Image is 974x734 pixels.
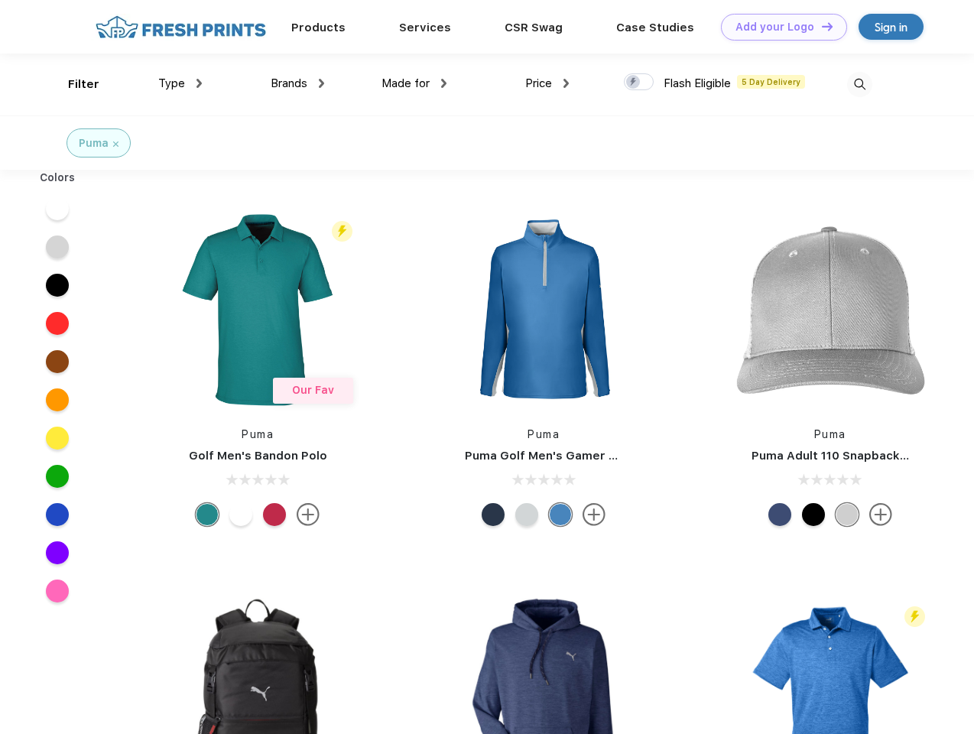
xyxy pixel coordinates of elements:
[242,428,274,440] a: Puma
[768,503,791,526] div: Peacoat Qut Shd
[802,503,825,526] div: Pma Blk Pma Blk
[291,21,346,34] a: Products
[399,21,451,34] a: Services
[869,503,892,526] img: more.svg
[441,79,446,88] img: dropdown.png
[319,79,324,88] img: dropdown.png
[859,14,924,40] a: Sign in
[91,14,271,41] img: fo%20logo%202.webp
[583,503,606,526] img: more.svg
[158,76,185,90] span: Type
[549,503,572,526] div: Bright Cobalt
[875,18,907,36] div: Sign in
[442,208,645,411] img: func=resize&h=266
[465,449,706,463] a: Puma Golf Men's Gamer Golf Quarter-Zip
[292,384,334,396] span: Our Fav
[904,606,925,627] img: flash_active_toggle.svg
[525,76,552,90] span: Price
[814,428,846,440] a: Puma
[196,79,202,88] img: dropdown.png
[729,208,932,411] img: func=resize&h=266
[189,449,327,463] a: Golf Men's Bandon Polo
[515,503,538,526] div: High Rise
[271,76,307,90] span: Brands
[737,75,805,89] span: 5 Day Delivery
[68,76,99,93] div: Filter
[822,22,833,31] img: DT
[735,21,814,34] div: Add your Logo
[113,141,119,147] img: filter_cancel.svg
[79,135,109,151] div: Puma
[563,79,569,88] img: dropdown.png
[847,72,872,97] img: desktop_search.svg
[482,503,505,526] div: Navy Blazer
[381,76,430,90] span: Made for
[196,503,219,526] div: Green Lagoon
[332,221,352,242] img: flash_active_toggle.svg
[664,76,731,90] span: Flash Eligible
[229,503,252,526] div: Bright White
[297,503,320,526] img: more.svg
[28,170,87,186] div: Colors
[505,21,563,34] a: CSR Swag
[836,503,859,526] div: Quarry Brt Whit
[263,503,286,526] div: Ski Patrol
[156,208,359,411] img: func=resize&h=266
[528,428,560,440] a: Puma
